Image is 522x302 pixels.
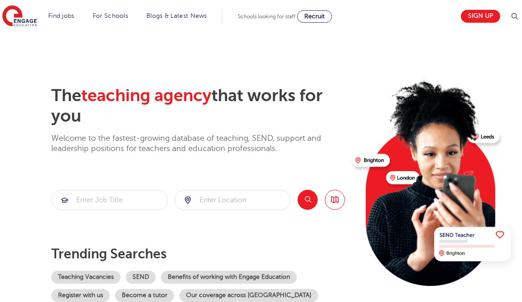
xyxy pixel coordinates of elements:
[461,10,500,23] a: Sign up
[51,246,345,262] p: Trending searches
[51,271,120,284] a: Teaching Vacancies
[161,271,297,284] a: Benefits of working with Engage Education
[174,190,291,210] div: Submit
[238,13,295,20] span: Schools looking for staff
[304,13,325,20] span: Recruit
[126,271,156,284] a: SEND
[298,190,318,210] button: Search
[2,5,37,28] img: Engage Education
[115,289,174,302] a: Become a tutor
[297,10,332,23] a: Recruit
[51,133,345,154] p: Welcome to the fastest-growing database of teaching, SEND, support and leadership positions for t...
[52,190,167,210] input: Submit
[81,86,211,105] span: teaching agency
[51,86,345,127] h2: The that works for you
[48,12,75,19] a: Find jobs
[93,12,128,19] a: For Schools
[175,190,290,210] input: Submit
[51,289,110,302] a: Register with us
[179,289,318,302] a: Our coverage across [GEOGRAPHIC_DATA]
[51,190,168,210] div: Submit
[146,12,207,19] a: Blogs & Latest News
